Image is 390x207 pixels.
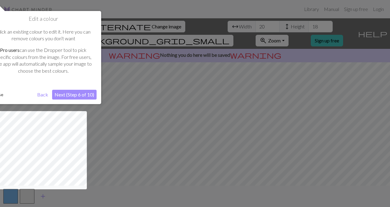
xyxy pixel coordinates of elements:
[52,90,97,100] button: Next (Step 6 of 10)
[35,90,51,100] button: Back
